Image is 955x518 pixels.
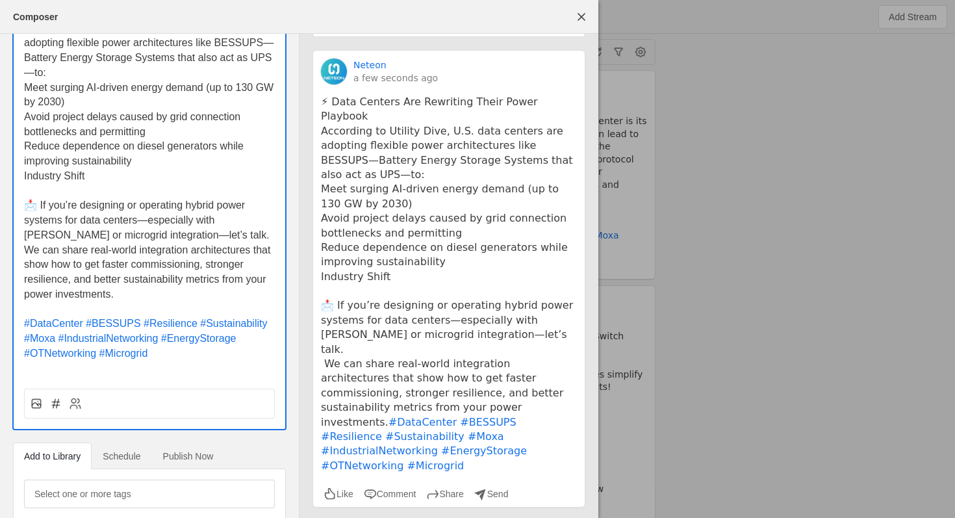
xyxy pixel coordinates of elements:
[144,318,197,329] span: #Resilience
[49,77,116,85] div: Domain Overview
[58,333,158,344] span: #IndustrialNetworking
[13,10,58,23] div: Composer
[163,452,214,461] span: Publish Now
[353,58,387,71] a: Neteon
[24,111,244,137] span: Avoid project delays caused by grid connection bottlenecks and permitting
[161,333,236,344] span: #EnergyStorage
[388,416,457,428] a: #DataCenter
[321,430,382,443] a: #Resilience
[321,58,347,84] img: cache
[24,333,55,344] span: #Moxa
[129,75,140,86] img: tab_keywords_by_traffic_grey.svg
[324,487,353,500] li: Like
[24,200,270,240] span: 📩 If you’re designing or operating hybrid power systems for data centers—especially with [PERSON_...
[353,71,438,84] a: a few seconds ago
[34,34,143,44] div: Domain: [DOMAIN_NAME]
[24,348,96,359] span: #OTNetworking
[474,487,509,500] li: Send
[385,430,465,443] a: #Sustainability
[321,445,438,457] a: #IndustrialNetworking
[21,34,31,44] img: website_grey.svg
[35,75,45,86] img: tab_domain_overview_orange.svg
[24,244,274,300] span: We can share real-world integration architectures that show how to get faster commissioning, stro...
[21,21,31,31] img: logo_orange.svg
[407,460,464,472] a: #Microgrid
[24,140,246,166] span: Reduce dependence on diesel generators while improving sustainability
[36,21,64,31] div: v 4.0.24
[99,348,148,359] span: #Microgrid
[24,318,83,329] span: #DataCenter
[321,460,403,472] a: #OTNetworking
[34,486,131,502] mat-label: Select one or more tags
[144,77,219,85] div: Keywords by Traffic
[24,23,274,78] span: According to Utility Dive, U.S. data centers are adopting flexible power architectures like BESSU...
[24,452,81,461] span: Add to Library
[200,318,267,329] span: #Sustainability
[321,95,577,473] pre: ⚡ Data Centers Are Rewriting Their Power Playbook According to Utility Dive, U.S. data centers ar...
[364,487,416,500] li: Comment
[468,430,504,443] a: #Moxa
[460,416,516,428] a: #BESSUPS
[426,487,463,500] li: Share
[86,318,140,329] span: #BESSUPS
[441,445,527,457] a: #EnergyStorage
[103,452,140,461] span: Schedule
[24,82,277,108] span: Meet surging AI-driven energy demand (up to 130 GW by 2030)
[24,170,84,181] span: Industry Shift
